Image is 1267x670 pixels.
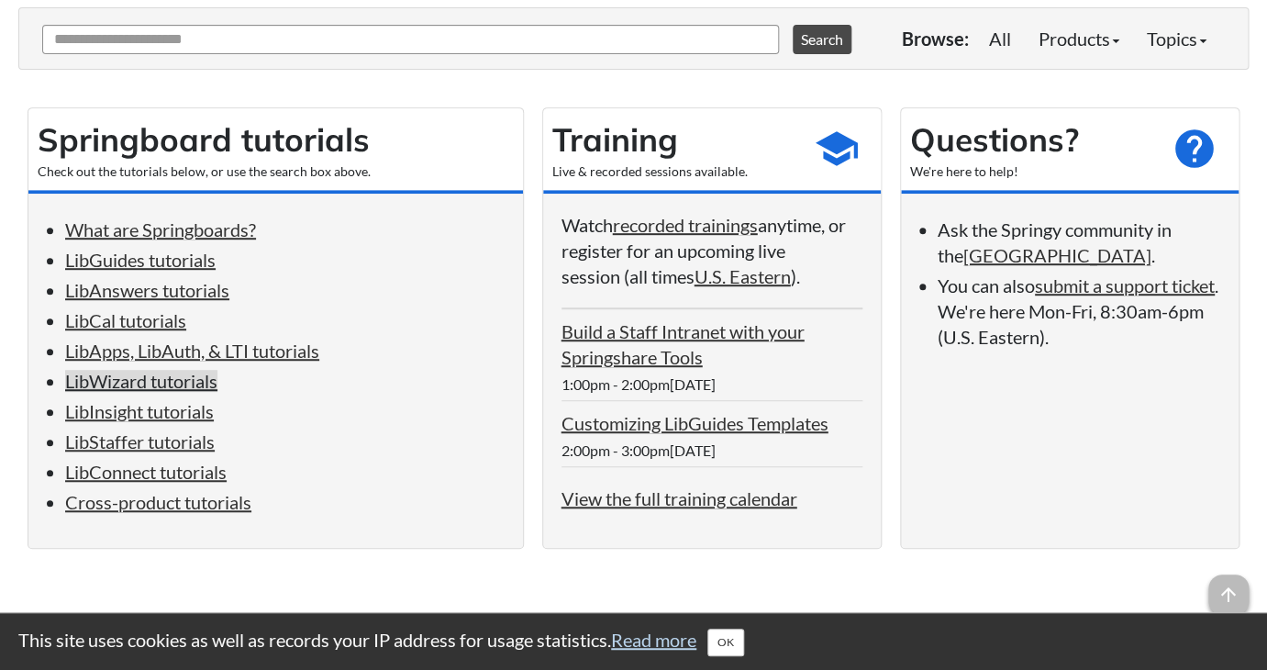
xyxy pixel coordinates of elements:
a: LibCal tutorials [65,309,186,331]
a: Products [1025,20,1133,57]
a: Build a Staff Intranet with your Springshare Tools [561,320,805,368]
span: arrow_upward [1208,575,1249,615]
div: Check out the tutorials below, or use the search box above. [38,162,514,181]
li: You can also . We're here Mon-Fri, 8:30am-6pm (U.S. Eastern). [938,273,1220,350]
a: LibInsight tutorials [65,400,214,422]
a: U.S. Eastern [695,265,791,287]
a: What are Springboards? [65,218,256,240]
a: submit a support ticket [1035,274,1215,296]
a: LibGuides tutorials [65,249,216,271]
a: [GEOGRAPHIC_DATA] [963,244,1151,266]
h2: What are Springboards? [18,603,1249,648]
span: 1:00pm - 2:00pm[DATE] [561,375,716,393]
a: LibStaffer tutorials [65,430,215,452]
a: Customizing LibGuides Templates [561,412,828,434]
a: LibWizard tutorials [65,370,217,392]
div: Live & recorded sessions available. [552,162,802,181]
div: We're here to help! [910,162,1160,181]
h2: Springboard tutorials [38,117,514,162]
a: LibApps, LibAuth, & LTI tutorials [65,340,319,362]
a: All [975,20,1025,57]
h2: Questions? [910,117,1160,162]
a: View the full training calendar [561,487,797,509]
li: Ask the Springy community in the . [938,217,1220,268]
a: LibConnect tutorials [65,461,227,483]
a: Read more [611,629,696,651]
button: Search [793,25,851,54]
p: Watch anytime, or register for an upcoming live session (all times ). [561,212,862,289]
a: recorded trainings [613,214,758,236]
h2: Training [552,117,802,162]
a: arrow_upward [1208,576,1249,598]
span: 2:00pm - 3:00pm[DATE] [561,441,716,459]
button: Close [707,629,744,656]
a: LibAnswers tutorials [65,279,229,301]
span: school [814,126,860,172]
a: Cross-product tutorials [65,491,251,513]
span: help [1172,126,1217,172]
p: Browse: [902,26,969,51]
a: Topics [1133,20,1220,57]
